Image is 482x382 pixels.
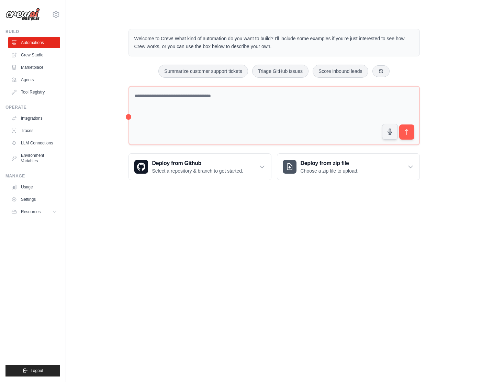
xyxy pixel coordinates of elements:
span: Resources [21,209,41,215]
button: Triage GitHub issues [252,65,309,78]
h3: Deploy from zip file [301,159,359,167]
button: Logout [5,365,60,376]
a: Crew Studio [8,50,60,61]
a: Marketplace [8,62,60,73]
a: Settings [8,194,60,205]
button: Score inbound leads [313,65,368,78]
button: Summarize customer support tickets [158,65,248,78]
a: Automations [8,37,60,48]
p: Select a repository & branch to get started. [152,167,243,174]
a: Integrations [8,113,60,124]
a: Environment Variables [8,150,60,166]
a: Traces [8,125,60,136]
h3: Deploy from Github [152,159,243,167]
div: Manage [5,173,60,179]
a: Agents [8,74,60,85]
a: Usage [8,182,60,193]
img: Logo [5,8,40,21]
div: Build [5,29,60,34]
p: Choose a zip file to upload. [301,167,359,174]
div: Operate [5,105,60,110]
button: Resources [8,206,60,217]
a: LLM Connections [8,138,60,149]
a: Tool Registry [8,87,60,98]
p: Welcome to Crew! What kind of automation do you want to build? I'll include some examples if you'... [134,35,414,51]
span: Logout [31,368,43,373]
